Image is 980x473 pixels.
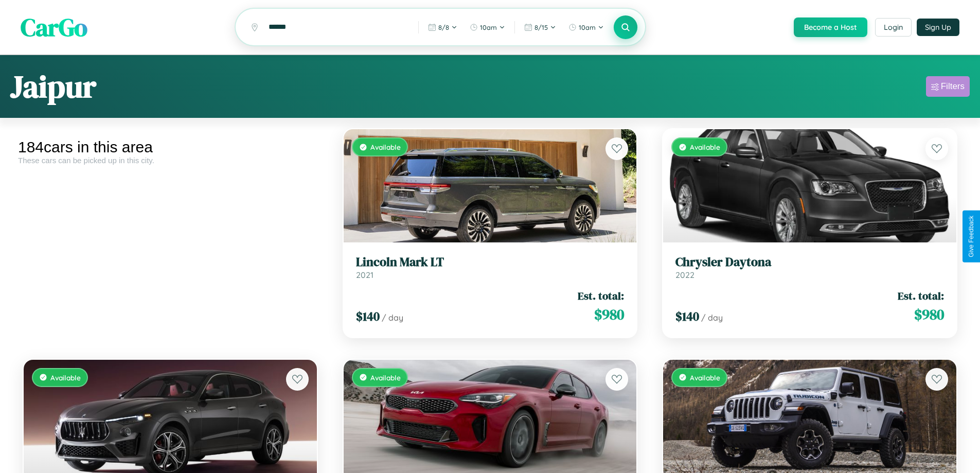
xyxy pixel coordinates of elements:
button: Sign Up [917,19,959,36]
button: 8/15 [519,19,561,36]
div: These cars can be picked up in this city. [18,156,323,165]
span: 8 / 15 [534,23,548,31]
a: Chrysler Daytona2022 [675,255,944,280]
span: 8 / 8 [438,23,449,31]
span: Available [50,373,81,382]
span: CarGo [21,10,87,44]
a: Lincoln Mark LT2021 [356,255,625,280]
span: 2022 [675,270,694,280]
button: Become a Host [794,17,867,37]
span: $ 980 [914,304,944,325]
button: Login [875,18,912,37]
div: 184 cars in this area [18,138,323,156]
span: Available [690,143,720,151]
button: Filters [926,76,970,97]
span: 10am [579,23,596,31]
h3: Chrysler Daytona [675,255,944,270]
h3: Lincoln Mark LT [356,255,625,270]
span: Available [690,373,720,382]
span: $ 140 [356,308,380,325]
span: 2021 [356,270,373,280]
span: / day [382,312,403,323]
span: 10am [480,23,497,31]
span: $ 980 [594,304,624,325]
h1: Jaipur [10,65,96,108]
div: Filters [941,81,965,92]
div: Give Feedback [968,216,975,257]
span: / day [701,312,723,323]
span: Available [370,143,401,151]
button: 10am [563,19,609,36]
span: Available [370,373,401,382]
span: Est. total: [578,288,624,303]
span: Est. total: [898,288,944,303]
span: $ 140 [675,308,699,325]
button: 10am [465,19,510,36]
button: 8/8 [423,19,462,36]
